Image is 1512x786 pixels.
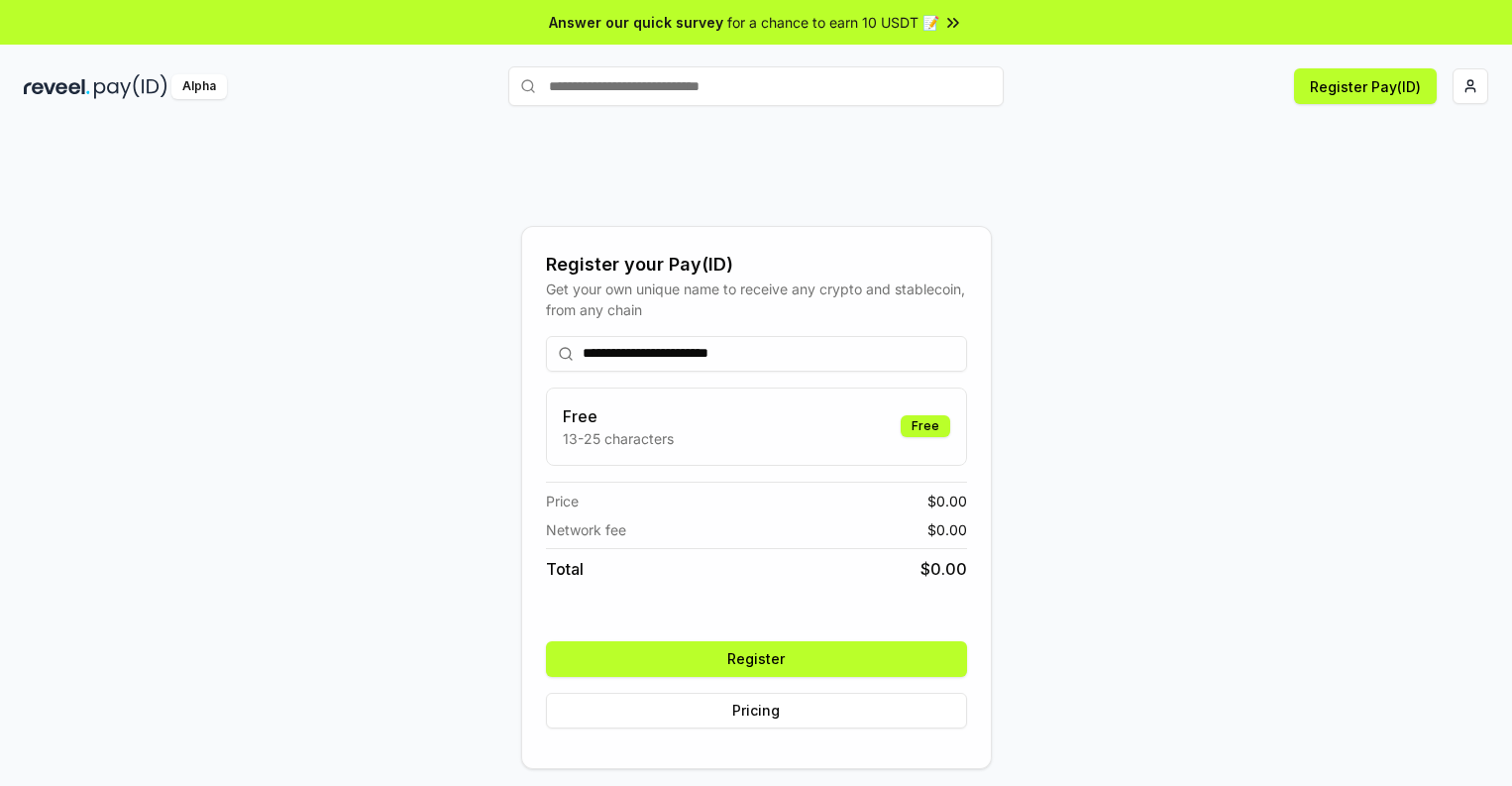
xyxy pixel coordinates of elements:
[549,12,723,33] span: Answer our quick survey
[546,641,967,677] button: Register
[727,12,939,33] span: for a chance to earn 10 USDT 📝
[546,693,967,729] button: Pricing
[563,404,674,428] h3: Free
[546,491,579,511] span: Price
[1294,68,1437,104] button: Register Pay(ID)
[546,519,626,540] span: Network fee
[546,251,967,279] div: Register your Pay(ID)
[927,491,967,511] span: $ 0.00
[24,74,90,99] img: reveel_dark
[920,557,967,581] span: $ 0.00
[901,415,950,437] div: Free
[171,74,227,99] div: Alpha
[546,557,584,581] span: Total
[94,74,167,99] img: pay_id
[546,279,967,320] div: Get your own unique name to receive any crypto and stablecoin, from any chain
[563,428,674,449] p: 13-25 characters
[927,519,967,540] span: $ 0.00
